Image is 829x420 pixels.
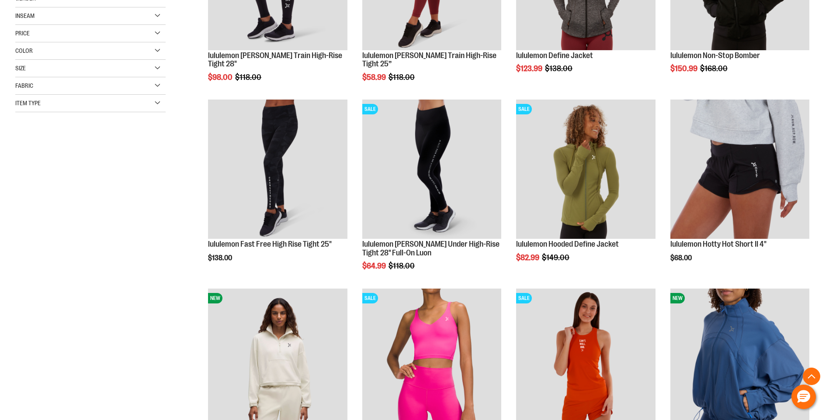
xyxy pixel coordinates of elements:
a: lululemon Hooded Define Jacket [516,240,619,248]
span: $118.00 [388,262,416,270]
span: Inseam [15,12,35,19]
span: $64.99 [362,262,387,270]
span: Price [15,30,30,37]
span: NEW [670,293,685,303]
span: SALE [516,293,532,303]
span: SALE [362,104,378,114]
a: lululemon Hotty Hot Short II 4" [670,240,767,248]
img: Product image for lululemon Hooded Define Jacket [516,100,655,238]
span: $118.00 [388,73,416,82]
span: $123.99 [516,64,544,73]
span: $149.00 [542,253,571,262]
a: lululemon Non-Stop Bomber [670,51,760,60]
span: $118.00 [235,73,263,82]
a: lululemon [PERSON_NAME] Train High-Rise Tight 28" [208,51,342,69]
a: Product image for lululemon Fast Free High Rise Tight 25" [208,100,347,240]
span: $98.00 [208,73,234,82]
span: $58.99 [362,73,387,82]
span: $168.00 [700,64,729,73]
a: lululemon [PERSON_NAME] Train High-Rise Tight 25” [362,51,496,69]
a: Product image for lululemon Hooded Define JacketSALE [516,100,655,240]
div: product [358,95,506,293]
span: NEW [208,293,222,303]
span: Item Type [15,100,41,107]
span: $138.00 [545,64,574,73]
span: Fabric [15,82,33,89]
div: product [666,95,814,284]
span: $68.00 [670,254,693,262]
a: lululemon Fast Free High Rise Tight 25" [208,240,332,248]
span: $82.99 [516,253,541,262]
img: Product image for lululemon Hotty Hot Short II 4" [670,100,809,238]
a: Product image for lululemon Wunder Under High-Rise Tight 28" Full-On LuonSALE [362,100,501,240]
span: $150.99 [670,64,699,73]
span: Size [15,65,26,72]
span: SALE [362,293,378,303]
button: Hello, have a question? Let’s chat. [791,385,816,409]
button: Back To Top [803,368,820,385]
a: lululemon Define Jacket [516,51,593,60]
img: Product image for lululemon Fast Free High Rise Tight 25" [208,100,347,238]
span: SALE [516,104,532,114]
a: Product image for lululemon Hotty Hot Short II 4" [670,100,809,240]
span: Color [15,47,33,54]
span: $138.00 [208,254,233,262]
div: product [512,95,659,284]
img: Product image for lululemon Wunder Under High-Rise Tight 28" Full-On Luon [362,100,501,238]
div: product [204,95,351,284]
a: lululemon [PERSON_NAME] Under High-Rise Tight 28" Full-On Luon [362,240,499,257]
